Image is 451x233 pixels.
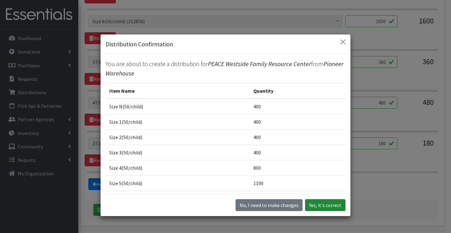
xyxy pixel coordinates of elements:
[250,175,345,191] td: 1100
[236,199,303,211] button: No I need to make changes
[208,60,311,68] span: PEACE Westside Family Resource Center
[106,60,344,77] span: Pioneer Warehouse
[250,145,345,160] td: 400
[106,129,250,145] td: Size 2(50/child)
[106,114,250,129] td: Size 1(50/child)
[106,39,173,49] h5: Distribution Confirmation
[338,37,348,47] button: Close
[305,199,345,211] button: Yes, it's correct
[106,99,250,114] td: Size N(50/child)
[250,191,345,206] td: 1600
[106,191,250,206] td: Size 6(50/child)
[250,160,345,175] td: 800
[106,59,345,78] p: You are about to create a distribution for from
[250,99,345,114] td: 400
[106,83,250,99] th: Item Name
[250,114,345,129] td: 400
[106,160,250,175] td: Size 4(50/child)
[250,83,345,99] th: Quantity
[106,175,250,191] td: Size 5(50/child)
[250,129,345,145] td: 400
[106,145,250,160] td: Size 3(50/child)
